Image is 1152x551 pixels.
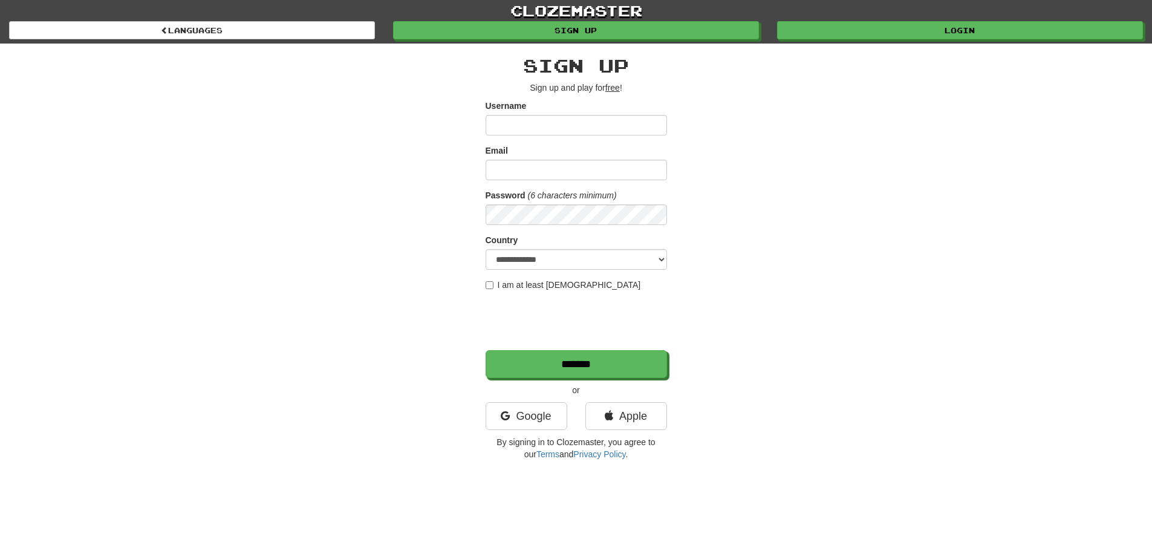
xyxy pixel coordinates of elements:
[486,384,667,396] p: or
[486,100,527,112] label: Username
[486,145,508,157] label: Email
[486,297,669,344] iframe: reCAPTCHA
[486,82,667,94] p: Sign up and play for !
[605,83,620,93] u: free
[486,281,493,289] input: I am at least [DEMOGRAPHIC_DATA]
[9,21,375,39] a: Languages
[528,191,617,200] em: (6 characters minimum)
[486,56,667,76] h2: Sign up
[585,402,667,430] a: Apple
[486,402,567,430] a: Google
[777,21,1143,39] a: Login
[393,21,759,39] a: Sign up
[486,234,518,246] label: Country
[486,189,526,201] label: Password
[486,436,667,460] p: By signing in to Clozemaster, you agree to our and .
[536,449,559,459] a: Terms
[486,279,641,291] label: I am at least [DEMOGRAPHIC_DATA]
[573,449,625,459] a: Privacy Policy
